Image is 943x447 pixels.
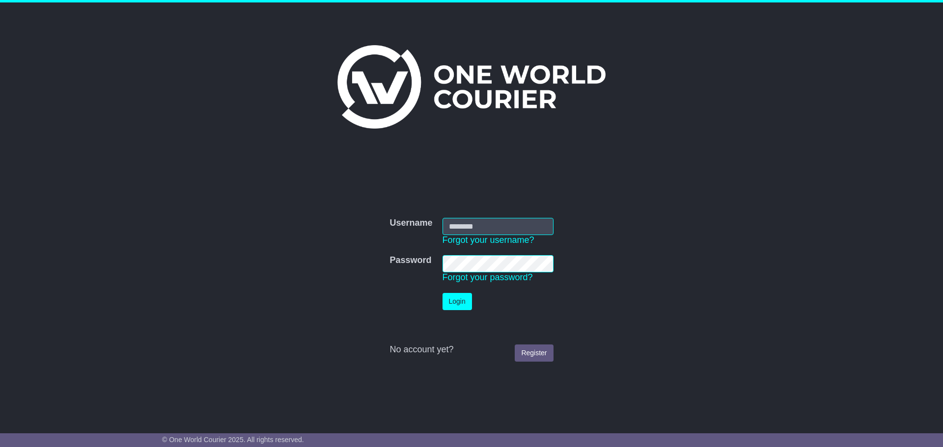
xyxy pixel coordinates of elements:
a: Forgot your password? [443,272,533,282]
span: © One World Courier 2025. All rights reserved. [162,436,304,444]
img: One World [337,45,606,129]
button: Login [443,293,472,310]
a: Forgot your username? [443,235,534,245]
div: No account yet? [389,344,553,355]
a: Register [515,344,553,362]
label: Username [389,218,432,229]
label: Password [389,255,431,266]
